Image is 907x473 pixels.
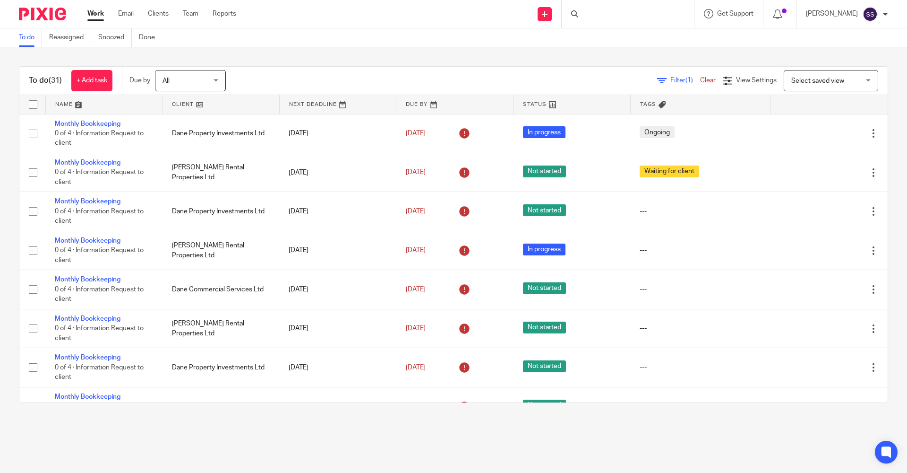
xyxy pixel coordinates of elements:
span: 0 of 4 · Information Request to client [55,130,144,147]
td: Dane Property Investments Ltd [163,348,280,387]
td: [DATE] [279,348,396,387]
span: 0 of 4 · Information Request to client [55,325,144,342]
span: (1) [685,77,693,84]
h1: To do [29,76,62,86]
span: Filter [670,77,700,84]
td: [DATE] [279,114,396,153]
td: [PERSON_NAME] Rental Properties Ltd [163,153,280,192]
a: Snoozed [98,28,132,47]
span: [DATE] [406,130,426,137]
span: 0 of 4 · Information Request to client [55,286,144,303]
span: [DATE] [406,364,426,371]
span: All [163,78,170,84]
div: --- [640,285,761,294]
a: Email [118,9,134,18]
img: svg%3E [863,7,878,22]
a: Monthly Bookkeeping [55,159,120,166]
div: --- [640,324,761,333]
a: Monthly Bookkeeping [55,394,120,400]
span: Not started [523,360,566,372]
a: Clear [700,77,716,84]
img: Pixie [19,8,66,20]
a: Monthly Bookkeeping [55,198,120,205]
a: Reassigned [49,28,91,47]
td: [PERSON_NAME] Rental Properties Ltd [163,309,280,348]
span: 0 of 4 · Information Request to client [55,247,144,263]
span: Ongoing [640,126,675,138]
span: Not started [523,322,566,333]
td: [DATE] [279,387,396,426]
span: Waiting for client [640,166,699,177]
a: Monthly Bookkeeping [55,354,120,361]
a: Team [183,9,198,18]
span: [DATE] [406,247,426,254]
a: Done [139,28,162,47]
span: View Settings [736,77,777,84]
td: Dane Commercial Services Ltd [163,270,280,309]
span: In progress [523,126,565,138]
span: Tags [640,102,656,107]
span: [DATE] [406,286,426,293]
p: [PERSON_NAME] [806,9,858,18]
span: Select saved view [791,78,844,84]
span: Get Support [717,10,753,17]
a: Monthly Bookkeeping [55,121,120,127]
span: 0 of 4 · Information Request to client [55,169,144,186]
span: 0 of 4 · Information Request to client [55,364,144,381]
td: [DATE] [279,270,396,309]
a: Reports [213,9,236,18]
td: [DATE] [279,153,396,192]
div: --- [640,363,761,372]
span: [DATE] [406,325,426,332]
div: --- [640,245,761,255]
td: Dane Property Investments Ltd [163,114,280,153]
td: [DATE] [279,231,396,270]
span: Not started [523,400,566,412]
a: Monthly Bookkeeping [55,276,120,283]
span: (31) [49,77,62,84]
span: Not started [523,204,566,216]
a: Monthly Bookkeeping [55,237,120,244]
td: Dane Commercial Services Ltd [163,387,280,426]
a: Clients [148,9,169,18]
span: [DATE] [406,169,426,176]
span: 0 of 4 · Information Request to client [55,208,144,225]
td: [PERSON_NAME] Rental Properties Ltd [163,231,280,270]
td: [DATE] [279,309,396,348]
a: Monthly Bookkeeping [55,315,120,322]
p: Due by [129,76,150,85]
td: [DATE] [279,192,396,231]
div: --- [640,207,761,216]
span: Not started [523,166,566,177]
div: --- [640,402,761,411]
td: Dane Property Investments Ltd [163,192,280,231]
a: Work [87,9,104,18]
span: [DATE] [406,208,426,215]
a: To do [19,28,42,47]
a: + Add task [71,70,112,91]
span: In progress [523,244,565,255]
span: Not started [523,282,566,294]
